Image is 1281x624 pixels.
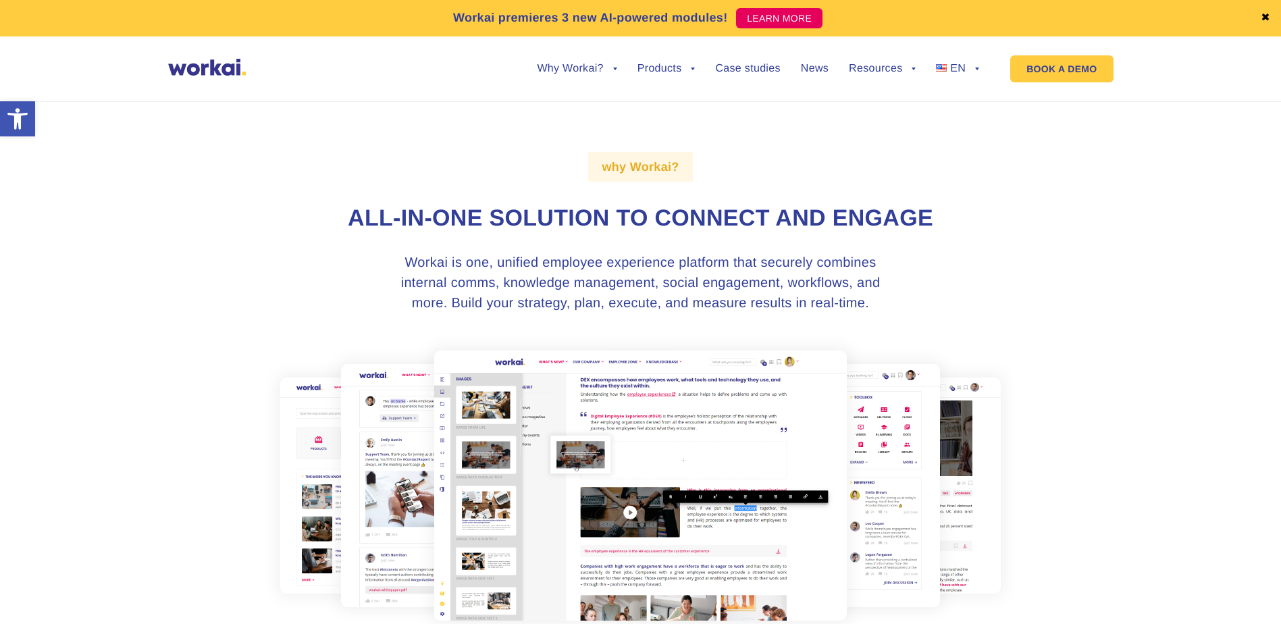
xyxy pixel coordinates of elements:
a: LEARN MORE [736,8,822,28]
a: Why Workai? [537,63,617,74]
a: BOOK A DEMO [1010,55,1113,82]
a: News [801,63,829,74]
a: Resources [849,63,916,74]
label: why Workai? [588,152,692,182]
span: EN [950,63,966,74]
h1: All-in-one solution to connect and engage [266,203,1016,234]
a: ✖ [1261,13,1270,24]
a: Case studies [715,63,780,74]
h3: Workai is one, unified employee experience platform that securely combines internal comms, knowle... [388,253,894,313]
a: Products [637,63,696,74]
p: Workai premieres 3 new AI-powered modules! [453,9,728,27]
